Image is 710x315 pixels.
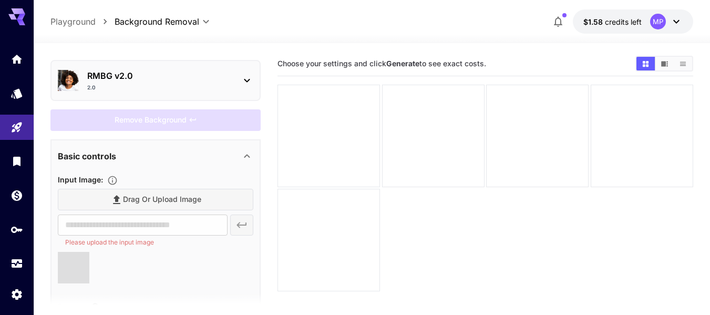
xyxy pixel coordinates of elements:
[11,121,23,134] div: Playground
[65,237,220,248] p: Please upload the input image
[605,17,642,26] span: credits left
[11,257,23,270] div: Usage
[58,144,253,169] div: Basic controls
[583,16,642,27] div: $1.577
[11,189,23,202] div: Wallet
[50,15,115,28] nav: breadcrumb
[58,150,116,162] p: Basic controls
[655,57,674,70] button: Show media in video view
[650,14,666,29] div: MP
[103,175,122,186] button: Specifies the input image to be processed.
[583,17,605,26] span: $1.58
[636,57,655,70] button: Show media in grid view
[11,53,23,66] div: Home
[115,15,199,28] span: Background Removal
[635,56,693,72] div: Show media in grid viewShow media in video viewShow media in list view
[87,84,96,92] p: 2.0
[674,57,692,70] button: Show media in list view
[58,175,103,184] span: Input Image :
[11,87,23,100] div: Models
[277,59,486,68] span: Choose your settings and click to see exact costs.
[58,65,253,96] div: RMBG v2.02.0
[87,69,232,82] p: RMBG v2.0
[11,223,23,236] div: API Keys
[50,15,96,28] a: Playground
[11,288,23,301] div: Settings
[11,155,23,168] div: Library
[573,9,693,34] button: $1.577MP
[386,59,419,68] b: Generate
